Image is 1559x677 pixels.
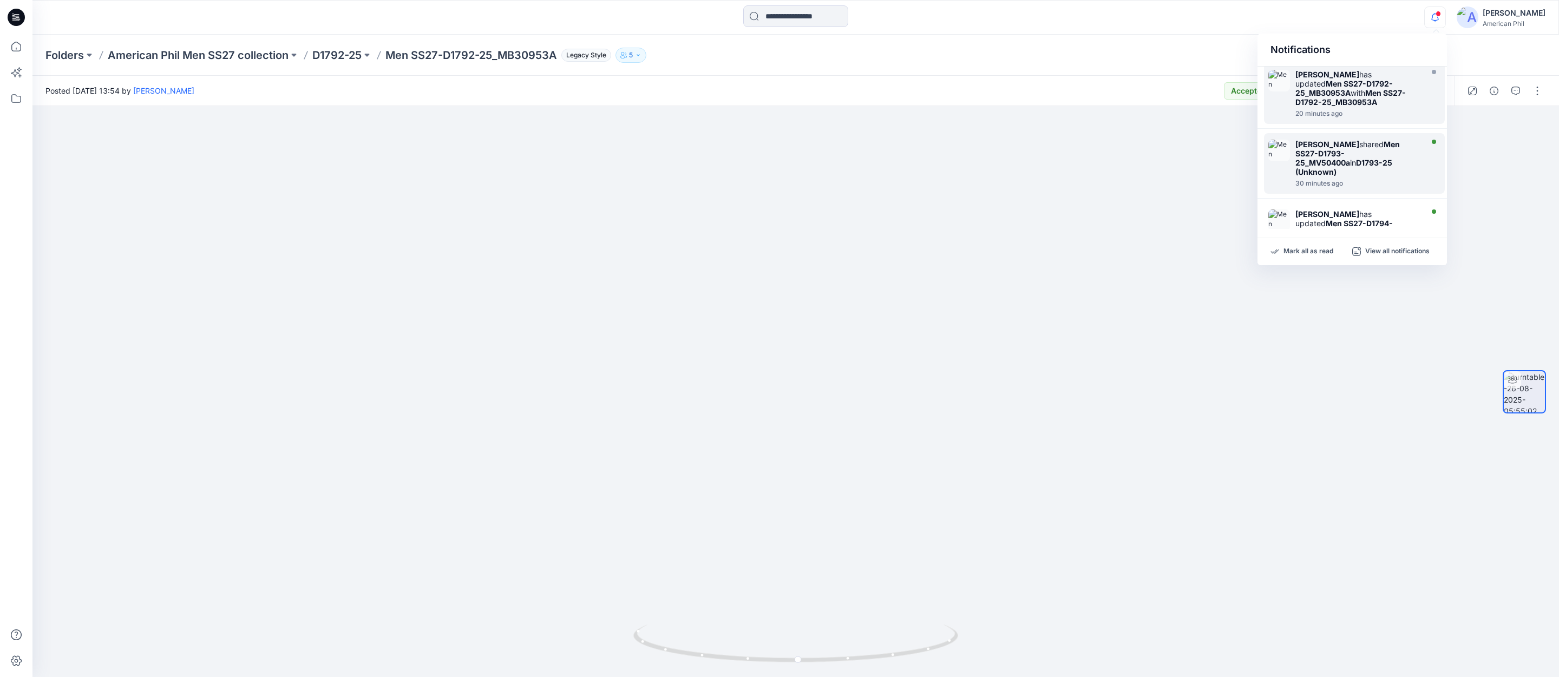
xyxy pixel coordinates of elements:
span: Posted [DATE] 13:54 by [45,85,194,96]
p: Men SS27-D1792-25_MB30953A [385,48,557,63]
p: 5 [629,49,633,61]
div: [PERSON_NAME] [1483,6,1545,19]
strong: [PERSON_NAME] [1295,70,1359,79]
button: Legacy Style [557,48,611,63]
strong: Men SS27-D1792-25_MB30953A [1295,88,1406,107]
p: Mark all as read [1283,247,1333,257]
strong: [PERSON_NAME] [1295,209,1359,219]
strong: Men SS27-D1794-25_MJ70168 [1295,219,1393,237]
span: Legacy Style [561,49,611,62]
strong: Men SS27-D1792-25_MB30953A [1295,79,1393,97]
div: Tuesday, August 26, 2025 13:45 [1295,180,1420,187]
div: Tuesday, August 26, 2025 13:55 [1295,110,1420,117]
div: has updated with [1295,70,1420,107]
img: avatar [1457,6,1478,28]
a: D1792-25 [312,48,362,63]
img: Men SS27-D1793-25_MV50400a [1268,140,1290,161]
img: turntable-26-08-2025-05:55:02 [1504,371,1545,412]
div: Notifications [1257,34,1447,67]
p: View all notifications [1365,247,1430,257]
button: 5 [615,48,646,63]
a: [PERSON_NAME] [133,86,194,95]
div: shared in [1295,140,1420,176]
div: has updated with [1295,209,1420,246]
strong: [PERSON_NAME] [1295,140,1359,149]
a: Folders [45,48,84,63]
strong: D1793-25 (Unknown) [1295,158,1392,176]
strong: Men SS27-D1793-25_MV50400a [1295,140,1400,167]
button: Details [1485,82,1503,100]
img: Men SS27-D1794-25_MJ70168 [1268,209,1290,231]
a: American Phil Men SS27 collection [108,48,289,63]
div: American Phil [1483,19,1545,28]
img: Men SS27-D1792-25_MB30953A [1268,70,1290,91]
